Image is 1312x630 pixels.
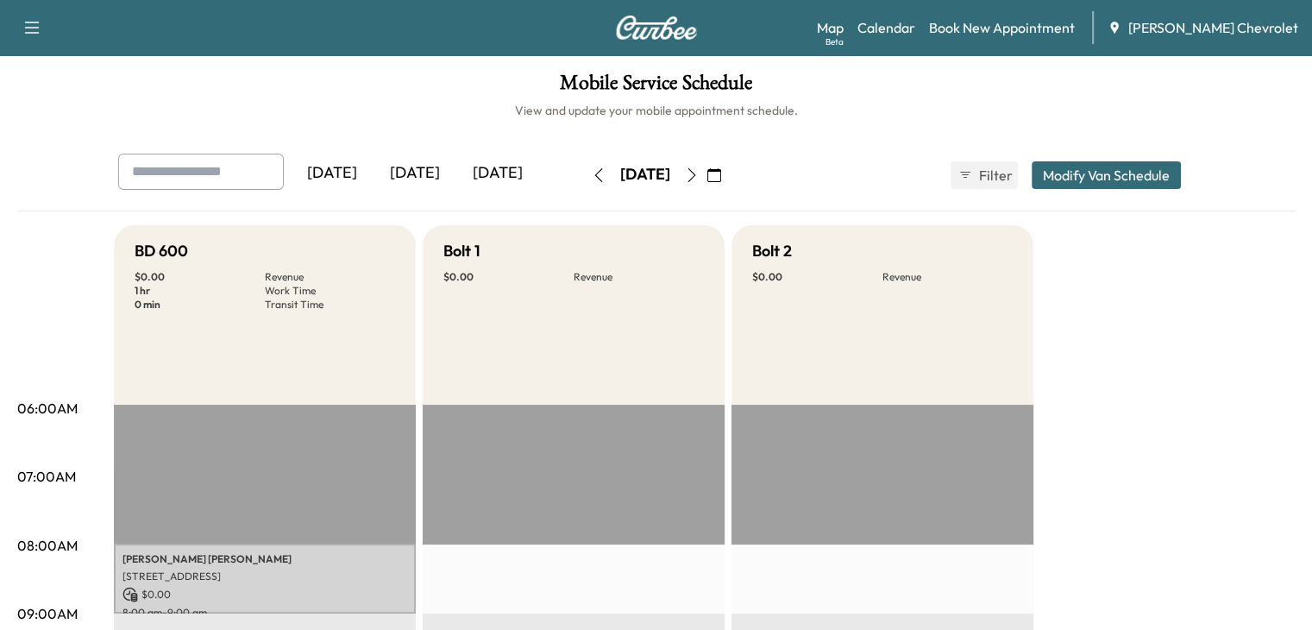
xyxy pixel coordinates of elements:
p: Transit Time [265,298,395,312]
p: Revenue [265,270,395,284]
a: Calendar [857,17,915,38]
h5: BD 600 [135,239,188,263]
button: Filter [951,161,1018,189]
a: MapBeta [817,17,844,38]
span: [PERSON_NAME] Chevrolet [1128,17,1298,38]
p: 06:00AM [17,398,78,419]
div: [DATE] [374,154,456,193]
div: [DATE] [291,154,374,193]
button: Modify Van Schedule [1032,161,1181,189]
a: Book New Appointment [929,17,1075,38]
h5: Bolt 2 [752,239,792,263]
p: $ 0.00 [122,587,407,602]
img: Curbee Logo [615,16,698,40]
p: Revenue [882,270,1013,284]
p: [PERSON_NAME] [PERSON_NAME] [122,552,407,566]
div: [DATE] [620,164,670,186]
p: Work Time [265,284,395,298]
p: 8:00 am - 9:00 am [122,606,407,620]
p: 1 hr [135,284,265,298]
p: 08:00AM [17,535,78,556]
p: $ 0.00 [443,270,574,284]
p: [STREET_ADDRESS] [122,570,407,583]
p: 07:00AM [17,466,76,487]
h6: View and update your mobile appointment schedule. [17,102,1295,119]
div: [DATE] [456,154,539,193]
div: Beta [825,35,844,48]
p: $ 0.00 [135,270,265,284]
h1: Mobile Service Schedule [17,72,1295,102]
p: 0 min [135,298,265,312]
p: 09:00AM [17,603,78,624]
span: Filter [979,165,1010,186]
h5: Bolt 1 [443,239,480,263]
p: $ 0.00 [752,270,882,284]
p: Revenue [574,270,704,284]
